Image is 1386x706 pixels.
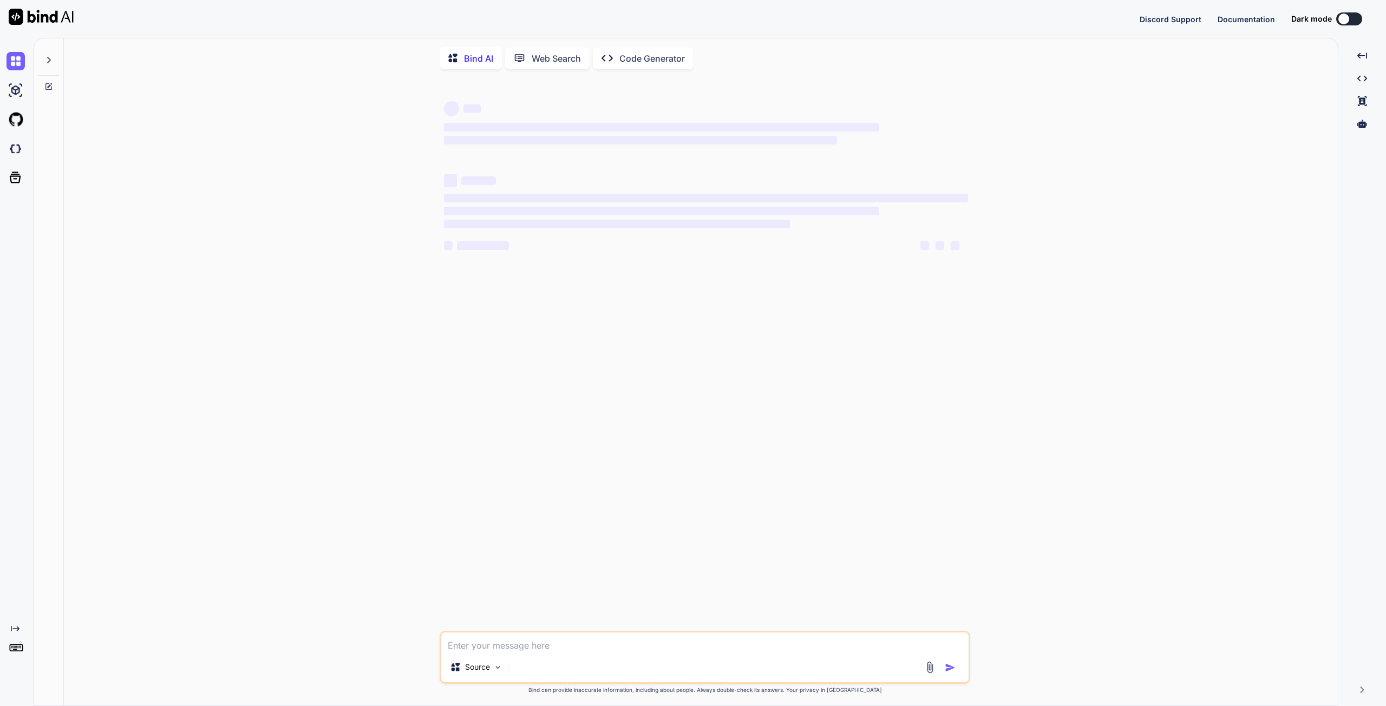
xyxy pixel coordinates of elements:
[457,241,509,250] span: ‌
[6,81,25,100] img: ai-studio
[6,52,25,70] img: chat
[464,52,493,65] p: Bind AI
[444,220,790,228] span: ‌
[444,123,879,131] span: ‌
[1291,14,1332,24] span: Dark mode
[444,136,837,144] span: ‌
[9,9,74,25] img: Bind AI
[493,663,502,672] img: Pick Models
[6,140,25,158] img: darkCloudIdeIcon
[1218,14,1275,25] button: Documentation
[924,661,936,674] img: attachment
[463,104,481,113] span: ‌
[444,101,459,116] span: ‌
[6,110,25,129] img: githubLight
[936,241,944,250] span: ‌
[444,174,457,187] span: ‌
[465,662,490,672] p: Source
[920,241,929,250] span: ‌
[532,52,581,65] p: Web Search
[461,176,496,185] span: ‌
[1140,15,1201,24] span: Discord Support
[444,194,968,202] span: ‌
[619,52,685,65] p: Code Generator
[440,686,970,694] p: Bind can provide inaccurate information, including about people. Always double-check its answers....
[444,241,453,250] span: ‌
[951,241,959,250] span: ‌
[1140,14,1201,25] button: Discord Support
[1218,15,1275,24] span: Documentation
[444,207,879,215] span: ‌
[945,662,956,673] img: icon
